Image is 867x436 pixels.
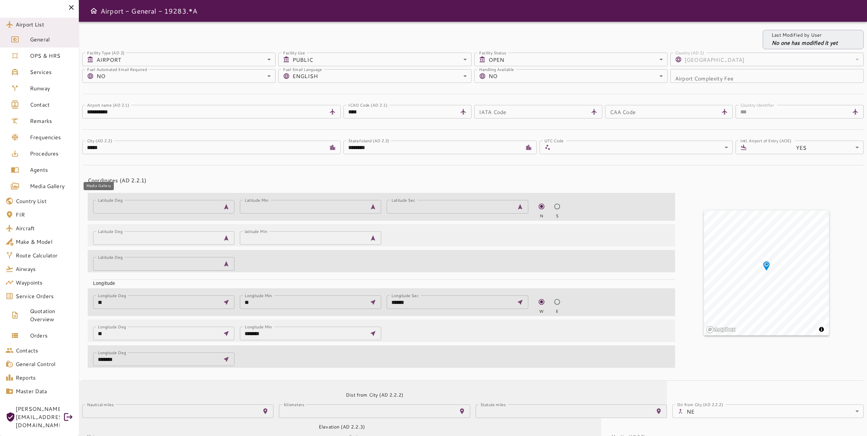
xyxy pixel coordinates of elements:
[88,179,675,191] div: Latitude
[540,213,543,219] span: N
[87,102,129,108] label: Airport name (AD 2.1)
[245,228,267,234] label: latitude Min
[16,374,73,382] span: Reports
[685,53,864,66] div: [GEOGRAPHIC_DATA]
[30,68,73,76] span: Services
[706,326,736,333] a: Mapbox logo
[30,133,73,141] span: Frequencies
[98,228,123,234] label: Latitude Deg
[283,50,305,55] label: Facility Use
[30,307,73,323] span: Quotation Overview
[687,404,864,418] div: NE
[556,213,559,219] span: S
[87,401,114,407] label: Nautical miles
[16,197,73,205] span: Country List
[489,53,668,66] div: OPEN
[480,401,506,407] label: Statute miles
[30,331,73,340] span: Orders
[30,101,73,109] span: Contact
[675,50,704,55] label: Country (AD 2)
[704,211,829,335] canvas: Map
[284,401,304,407] label: Kilometers
[88,274,675,287] div: Longitude
[98,292,126,298] label: Longitude Deg
[16,265,73,273] span: Airways
[348,138,389,143] label: State/Island (AD 2.2)
[96,69,276,83] div: NO
[16,405,60,429] span: [PERSON_NAME][EMAIL_ADDRESS][DOMAIN_NAME]
[87,66,147,72] label: Fuel Automated Email Required
[16,292,73,300] span: Service Orders
[16,360,73,368] span: General Control
[87,4,101,18] button: Open drawer
[740,102,774,108] label: Country Identifier
[16,224,73,232] span: Aircraft
[30,35,73,43] span: General
[479,50,506,55] label: Facility Status
[30,84,73,92] span: Runway
[16,20,73,29] span: Airport List
[772,39,838,47] p: No one has modified it yet
[87,138,112,143] label: City (AD 2.2)
[539,308,544,314] span: W
[544,138,563,143] label: UTC Code
[293,69,472,83] div: ENGLISH
[479,66,514,72] label: Handling Available
[101,5,197,16] h6: Airport - General - 19283.*A
[16,387,73,395] span: Master Data
[16,251,73,259] span: Route Calculator
[84,182,114,190] div: Media Gallery
[245,292,272,298] label: Longitude Min
[16,238,73,246] span: Make & Model
[16,278,73,287] span: Waypoints
[98,324,126,329] label: Longitude Deg
[293,53,472,66] div: PUBLIC
[677,401,723,407] label: Dir from City (AD 2.2.2)
[87,50,125,55] label: Facility Type (AD 2)
[16,211,73,219] span: FIR
[98,254,123,260] label: Latitude Deg
[96,53,276,66] div: AIRPORT
[30,117,73,125] span: Remarks
[98,197,123,203] label: Latitude Deg
[88,176,670,184] h4: Coordinates (AD 2.2.1)
[283,66,322,72] label: Fuel Email Language
[346,392,403,399] h6: Dist from City (AD 2.2.2)
[16,346,73,355] span: Contacts
[750,141,864,154] div: YES
[391,292,419,298] label: Longitude Sec
[348,102,387,108] label: ICAO Code (AD 2.1)
[391,197,415,203] label: Latitude Sec
[817,325,826,333] button: Toggle attribution
[245,197,268,203] label: Latitude Min
[319,423,365,431] h6: Elevation (AD 2.2.3)
[772,32,838,39] p: Last Modified by User
[556,308,559,314] span: E
[98,349,126,355] label: Longitude Deg
[489,69,668,83] div: NO
[30,182,73,190] span: Media Gallery
[245,324,272,329] label: Longitude Min
[30,149,73,158] span: Procedures
[30,52,73,60] span: OPS & HRS
[30,166,73,174] span: Agents
[740,138,791,143] label: Intl. Airport of Entry (AOE)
